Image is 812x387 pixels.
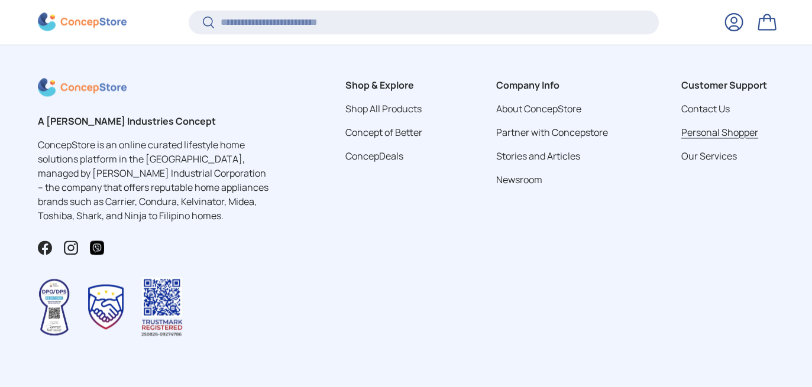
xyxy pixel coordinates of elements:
[496,149,580,162] a: Stories and Articles
[38,13,127,31] img: ConcepStore
[496,102,581,115] a: About ConcepStore
[496,126,608,139] a: Partner with Concepstore
[38,278,70,336] img: Data Privacy Seal
[38,114,272,128] h2: A [PERSON_NAME] Industries Concept
[496,173,542,186] a: Newsroom
[681,149,737,162] a: Our Services
[345,149,403,162] a: ConcepDeals
[345,102,422,115] a: Shop All Products
[38,138,272,223] p: ConcepStore is an online curated lifestyle home solutions platform in the [GEOGRAPHIC_DATA], mana...
[88,284,124,329] img: Trustmark Seal
[141,277,183,337] img: Trustmark QR
[681,126,758,139] a: Personal Shopper
[345,126,422,139] a: Concept of Better
[681,102,730,115] a: Contact Us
